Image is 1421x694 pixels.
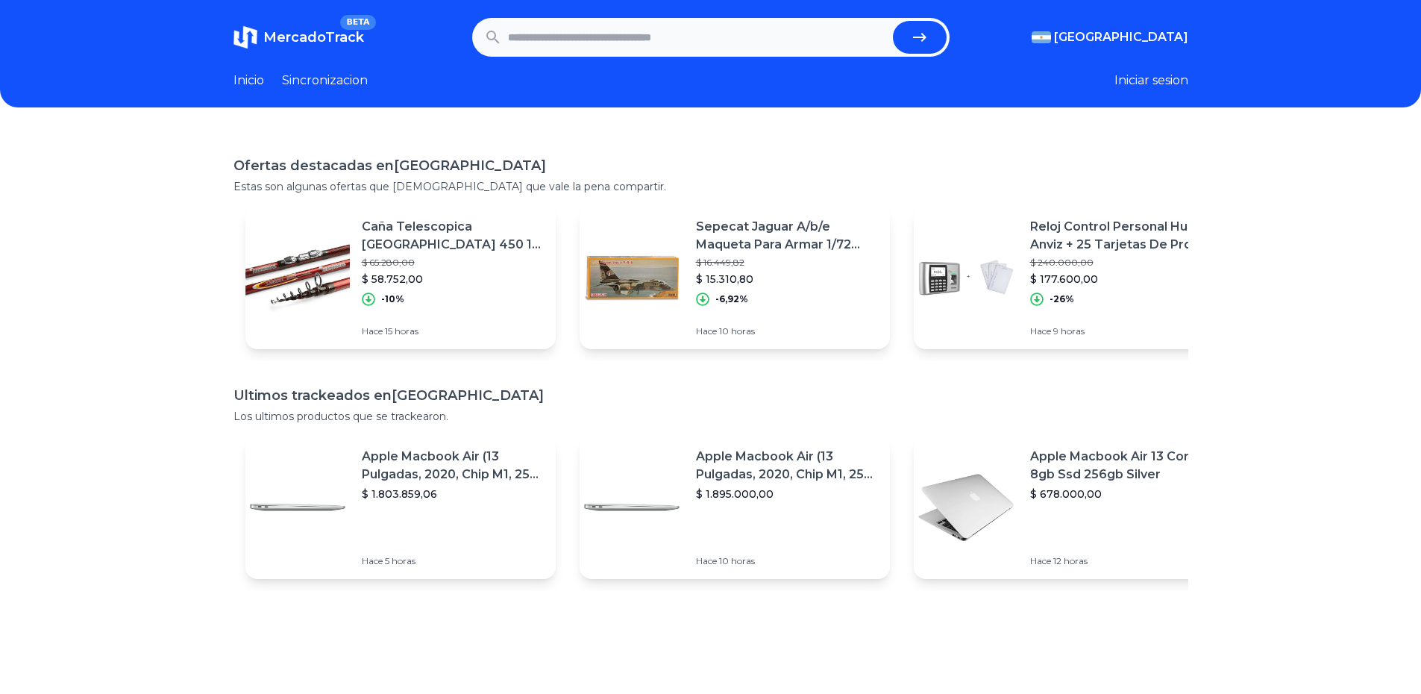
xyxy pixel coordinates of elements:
img: Featured image [245,225,350,330]
p: Apple Macbook Air 13 Core I5 8gb Ssd 256gb Silver [1030,448,1212,484]
span: [GEOGRAPHIC_DATA] [1054,28,1188,46]
p: Hace 9 horas [1030,325,1212,337]
h1: Ultimos trackeados en [GEOGRAPHIC_DATA] [233,385,1188,406]
img: Featured image [245,455,350,560]
p: Estas son algunas ofertas que [DEMOGRAPHIC_DATA] que vale la pena compartir. [233,179,1188,194]
p: Hace 15 horas [362,325,544,337]
p: $ 1.895.000,00 [696,487,878,501]
p: $ 678.000,00 [1030,487,1212,501]
p: Hace 12 horas [1030,555,1212,567]
a: Featured imageReloj Control Personal Huella Anviz + 25 Tarjetas De Prox$ 240.000,00$ 177.600,00-2... [914,206,1224,349]
a: MercadoTrackBETA [233,25,364,49]
p: $ 1.803.859,06 [362,487,544,501]
a: Featured imageApple Macbook Air (13 Pulgadas, 2020, Chip M1, 256 Gb De Ssd, 8 Gb De Ram) - Plata$... [580,436,890,579]
a: Featured imageApple Macbook Air 13 Core I5 8gb Ssd 256gb Silver$ 678.000,00Hace 12 horas [914,436,1224,579]
img: Featured image [914,455,1018,560]
p: -10% [381,293,404,305]
p: -26% [1050,293,1074,305]
p: Hace 10 horas [696,325,878,337]
a: Featured imageApple Macbook Air (13 Pulgadas, 2020, Chip M1, 256 Gb De Ssd, 8 Gb De Ram) - Plata$... [245,436,556,579]
p: $ 58.752,00 [362,272,544,287]
img: MercadoTrack [233,25,257,49]
p: Sepecat Jaguar A/b/e Maqueta Para Armar 1/72 Modelex [696,218,878,254]
p: Caña Telescopica [GEOGRAPHIC_DATA] 450 15-40g Im8 [GEOGRAPHIC_DATA] [362,218,544,254]
span: MercadoTrack [263,29,364,46]
p: $ 65.280,00 [362,257,544,269]
h1: Ofertas destacadas en [GEOGRAPHIC_DATA] [233,155,1188,176]
p: Hace 10 horas [696,555,878,567]
p: $ 177.600,00 [1030,272,1212,287]
span: BETA [340,15,375,30]
p: Hace 5 horas [362,555,544,567]
p: $ 240.000,00 [1030,257,1212,269]
p: $ 16.449,82 [696,257,878,269]
img: Featured image [580,455,684,560]
a: Sincronizacion [282,72,368,90]
a: Featured imageCaña Telescopica [GEOGRAPHIC_DATA] 450 15-40g Im8 [GEOGRAPHIC_DATA]$ 65.280,00$ 58.... [245,206,556,349]
p: Apple Macbook Air (13 Pulgadas, 2020, Chip M1, 256 Gb De Ssd, 8 Gb De Ram) - Plata [696,448,878,484]
button: [GEOGRAPHIC_DATA] [1032,28,1188,46]
p: Los ultimos productos que se trackearon. [233,409,1188,424]
a: Featured imageSepecat Jaguar A/b/e Maqueta Para Armar 1/72 Modelex$ 16.449,82$ 15.310,80-6,92%Hac... [580,206,890,349]
img: Featured image [580,225,684,330]
img: Featured image [914,225,1018,330]
a: Inicio [233,72,264,90]
p: Reloj Control Personal Huella Anviz + 25 Tarjetas De Prox [1030,218,1212,254]
img: Argentina [1032,31,1051,43]
p: Apple Macbook Air (13 Pulgadas, 2020, Chip M1, 256 Gb De Ssd, 8 Gb De Ram) - Plata [362,448,544,484]
button: Iniciar sesion [1114,72,1188,90]
p: $ 15.310,80 [696,272,878,287]
p: -6,92% [715,293,748,305]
